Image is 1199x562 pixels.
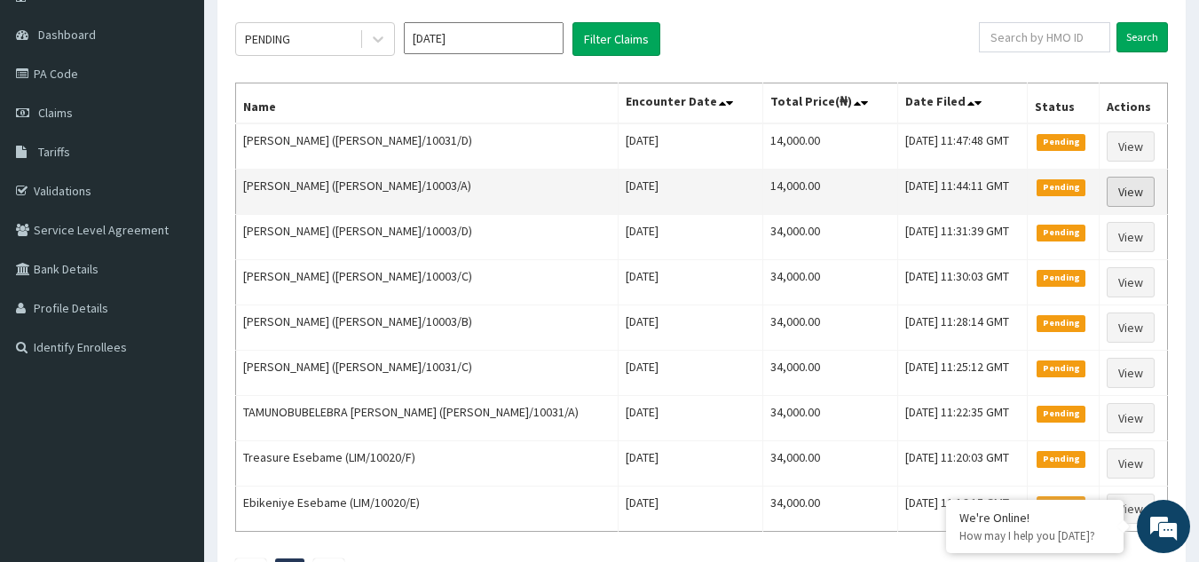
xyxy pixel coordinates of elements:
td: [DATE] [618,487,763,532]
span: Pending [1037,451,1085,467]
td: 34,000.00 [763,351,898,396]
a: View [1107,313,1155,343]
a: View [1107,494,1155,524]
td: TAMUNOBUBELEBRA [PERSON_NAME] ([PERSON_NAME]/10031/A) [236,396,619,441]
a: View [1107,448,1155,479]
td: [DATE] [618,215,763,260]
td: 34,000.00 [763,215,898,260]
td: [DATE] [618,441,763,487]
td: [PERSON_NAME] ([PERSON_NAME]/10003/D) [236,215,619,260]
input: Select Month and Year [404,22,564,54]
td: [DATE] 11:16:15 GMT [898,487,1028,532]
td: [PERSON_NAME] ([PERSON_NAME]/10003/B) [236,305,619,351]
td: [DATE] [618,396,763,441]
td: [DATE] [618,260,763,305]
img: d_794563401_company_1708531726252_794563401 [33,89,72,133]
span: Pending [1037,179,1085,195]
span: Claims [38,105,73,121]
span: Pending [1037,360,1085,376]
td: Treasure Esebame (LIM/10020/F) [236,441,619,487]
td: [DATE] 11:20:03 GMT [898,441,1028,487]
span: We're online! [103,168,245,347]
a: View [1107,358,1155,388]
td: 34,000.00 [763,487,898,532]
a: View [1107,131,1155,162]
td: [DATE] 11:25:12 GMT [898,351,1028,396]
td: [PERSON_NAME] ([PERSON_NAME]/10003/A) [236,170,619,215]
a: View [1107,222,1155,252]
a: View [1107,403,1155,433]
td: [DATE] [618,170,763,215]
td: [PERSON_NAME] ([PERSON_NAME]/10003/C) [236,260,619,305]
td: [PERSON_NAME] ([PERSON_NAME]/10031/D) [236,123,619,170]
span: Pending [1037,496,1085,512]
td: 34,000.00 [763,396,898,441]
div: Minimize live chat window [291,9,334,51]
td: [DATE] 11:28:14 GMT [898,305,1028,351]
input: Search by HMO ID [979,22,1110,52]
td: [DATE] [618,351,763,396]
td: [DATE] 11:22:35 GMT [898,396,1028,441]
th: Encounter Date [618,83,763,124]
td: [DATE] 11:44:11 GMT [898,170,1028,215]
input: Search [1116,22,1168,52]
td: 14,000.00 [763,170,898,215]
td: 34,000.00 [763,305,898,351]
td: [PERSON_NAME] ([PERSON_NAME]/10031/C) [236,351,619,396]
td: [DATE] [618,123,763,170]
p: How may I help you today? [959,528,1110,543]
span: Pending [1037,270,1085,286]
span: Pending [1037,225,1085,241]
span: Dashboard [38,27,96,43]
td: 34,000.00 [763,260,898,305]
a: View [1107,267,1155,297]
td: 14,000.00 [763,123,898,170]
div: PENDING [245,30,290,48]
td: Ebikeniye Esebame (LIM/10020/E) [236,487,619,532]
div: We're Online! [959,510,1110,526]
td: [DATE] 11:31:39 GMT [898,215,1028,260]
th: Name [236,83,619,124]
td: [DATE] 11:47:48 GMT [898,123,1028,170]
span: Pending [1037,406,1085,422]
td: [DATE] 11:30:03 GMT [898,260,1028,305]
td: 34,000.00 [763,441,898,487]
textarea: Type your message and hit 'Enter' [9,374,338,436]
span: Pending [1037,134,1085,150]
button: Filter Claims [572,22,660,56]
td: [DATE] [618,305,763,351]
th: Date Filed [898,83,1028,124]
th: Status [1028,83,1099,124]
span: Pending [1037,315,1085,331]
a: View [1107,177,1155,207]
span: Tariffs [38,144,70,160]
th: Total Price(₦) [763,83,898,124]
th: Actions [1099,83,1168,124]
div: Chat with us now [92,99,298,123]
